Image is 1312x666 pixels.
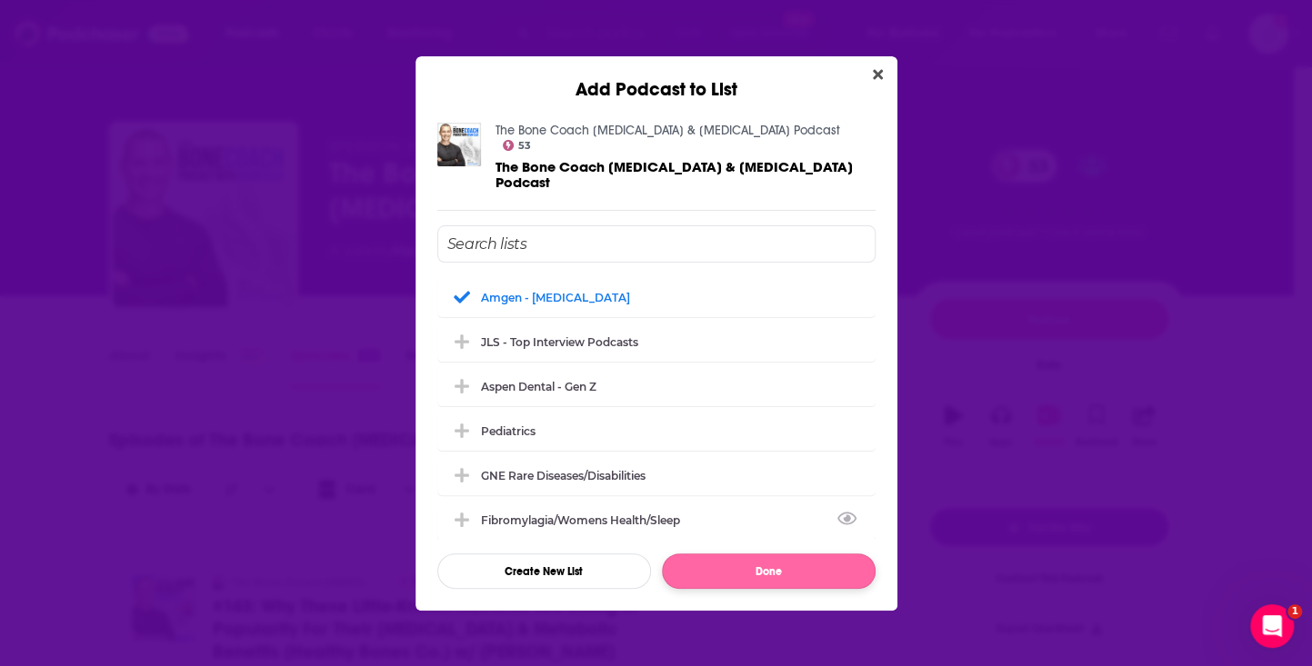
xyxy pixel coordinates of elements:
div: Fibromylagia/Womens Health/Sleep [481,513,691,527]
div: Add Podcast to List [416,56,897,101]
a: The Bone Coach Osteoporosis & Bone Health Podcast [496,159,876,190]
a: 53 [503,140,532,151]
span: 53 [518,142,531,150]
a: The Bone Coach Osteoporosis & Bone Health Podcast [496,123,840,138]
div: Add Podcast To List [437,225,876,589]
div: Amgen - Osteoporosis [437,277,876,317]
div: Pediatrics [437,411,876,451]
span: 1 [1287,604,1302,619]
input: Search lists [437,225,876,263]
div: GNE rare diseases/disabilities [437,455,876,495]
div: Aspen Dental - Gen Z [437,366,876,406]
button: Create New List [437,553,651,589]
div: JLS - top interview podcasts [437,322,876,362]
iframe: Intercom live chat [1250,604,1294,648]
div: Amgen - [MEDICAL_DATA] [481,291,630,304]
button: View Link [680,523,691,525]
span: The Bone Coach [MEDICAL_DATA] & [MEDICAL_DATA] Podcast [496,158,853,191]
img: The Bone Coach Osteoporosis & Bone Health Podcast [437,123,481,166]
div: Pediatrics [481,424,536,438]
button: Close [866,64,890,86]
div: JLS - top interview podcasts [481,335,638,349]
div: Fibromylagia/Womens Health/Sleep [437,500,876,540]
button: Done [662,553,876,589]
div: Aspen Dental - Gen Z [481,380,596,393]
div: GNE rare diseases/disabilities [481,469,646,482]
